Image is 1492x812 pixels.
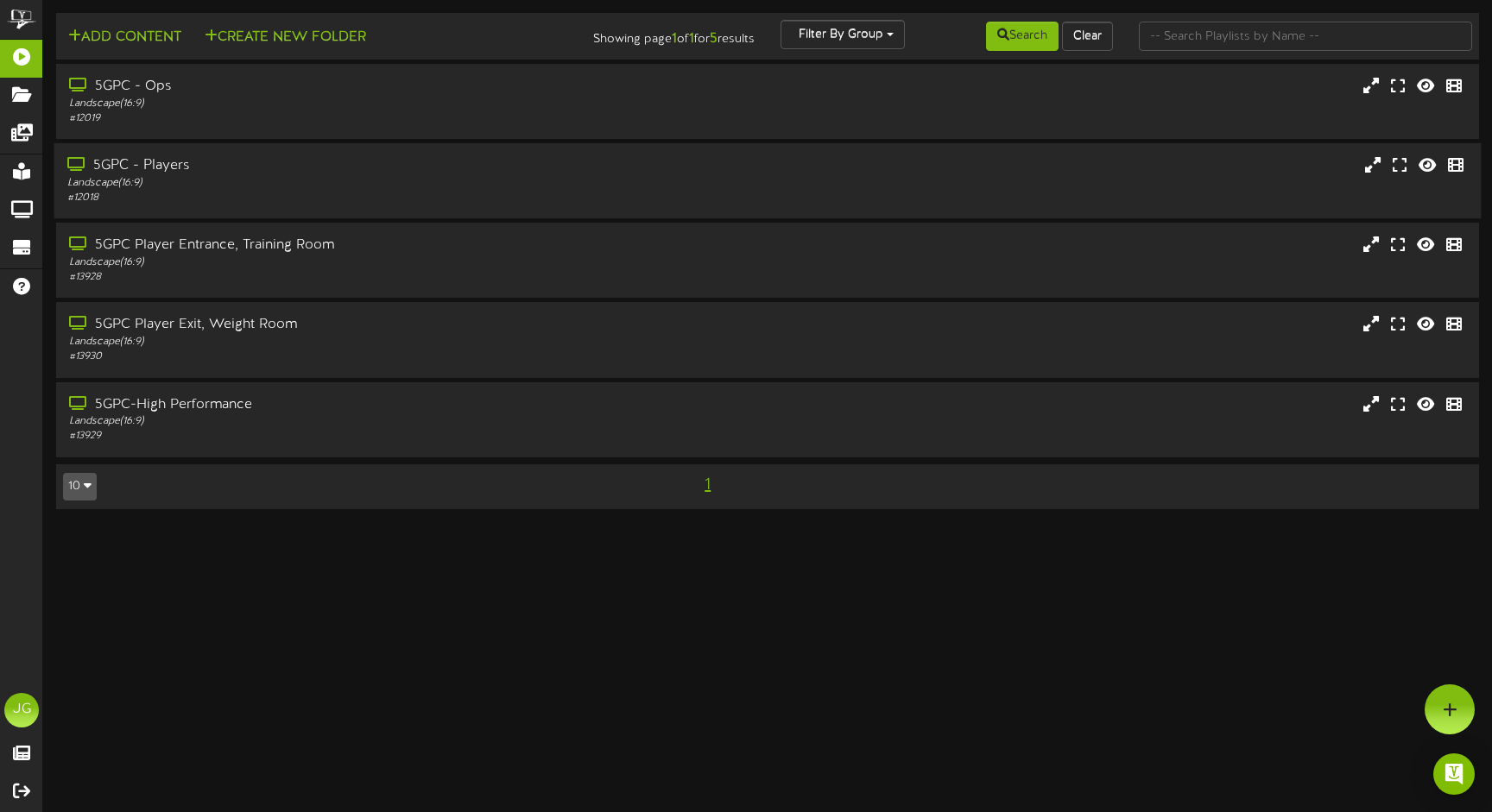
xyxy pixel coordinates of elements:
button: Search [986,22,1059,51]
div: 5GPC-High Performance [69,395,636,415]
div: # 13930 [69,349,636,364]
div: 5GPC Player Exit, Weight Room [69,315,636,335]
input: -- Search Playlists by Name -- [1139,22,1472,51]
button: 10 [63,473,97,500]
button: Create New Folder [199,27,371,48]
div: 5GPC - Ops [69,77,636,97]
strong: 5 [710,31,718,47]
div: Landscape ( 16:9 ) [67,176,636,191]
div: Landscape ( 16:9 ) [69,97,636,111]
div: # 12019 [69,111,636,126]
button: Add Content [63,27,186,48]
div: 5GPC Player Entrance, Training Room [69,236,636,255]
div: # 12018 [67,191,636,205]
div: Open Intercom Messenger [1433,753,1475,795]
div: 5GPC - Players [67,156,636,176]
div: # 13928 [69,270,636,285]
button: Clear [1062,22,1113,51]
div: Landscape ( 16:9 ) [69,414,636,429]
div: # 13929 [69,429,636,444]
div: JG [4,693,39,727]
strong: 1 [689,31,694,47]
div: Landscape ( 16:9 ) [69,335,636,349]
div: Showing page of for results [528,20,768,49]
span: 1 [700,475,715,494]
div: Landscape ( 16:9 ) [69,255,636,270]
strong: 1 [672,31,677,47]
button: Filter By Group [781,20,905,49]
